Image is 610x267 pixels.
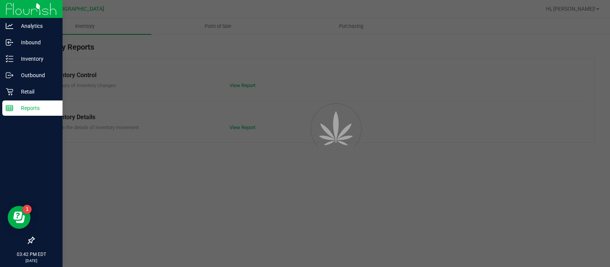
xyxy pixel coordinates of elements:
p: Retail [13,87,59,96]
p: [DATE] [3,258,59,264]
inline-svg: Inbound [6,39,13,46]
inline-svg: Analytics [6,22,13,30]
p: Reports [13,104,59,113]
p: 03:42 PM EDT [3,251,59,258]
iframe: Resource center unread badge [22,205,32,214]
p: Inventory [13,54,59,63]
iframe: Resource center [8,206,30,229]
inline-svg: Inventory [6,55,13,63]
p: Inbound [13,38,59,47]
inline-svg: Retail [6,88,13,95]
p: Analytics [13,21,59,31]
inline-svg: Outbound [6,71,13,79]
inline-svg: Reports [6,104,13,112]
p: Outbound [13,71,59,80]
